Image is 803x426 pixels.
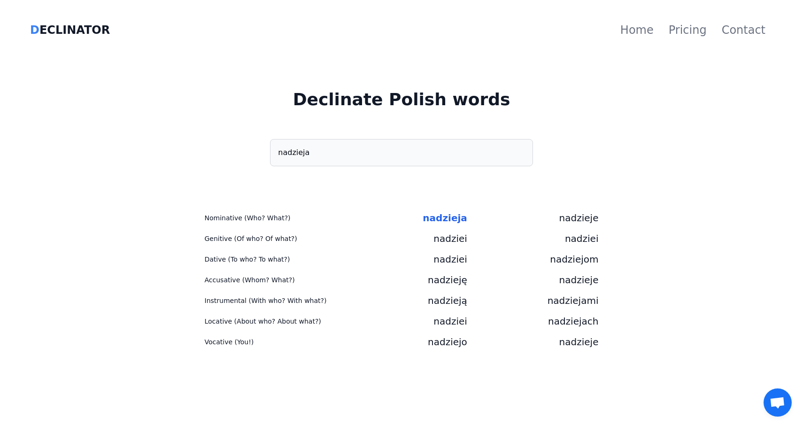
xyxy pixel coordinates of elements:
div: Genitive (Of who? Of what?) [205,234,336,243]
div: Instrumental (With who? With what?) [205,296,336,305]
div: Vocative (You!) [205,337,336,347]
div: nadziei [336,253,467,266]
div: nadzieje [467,211,599,225]
div: nadziejach [467,315,599,328]
div: Locative (About who? About what?) [205,317,336,326]
a: Contact [714,15,773,45]
div: nadziei [336,232,467,245]
input: input any Polish word in the basic form [270,139,533,166]
div: nadzieje [467,273,599,287]
a: DECLINATOR [30,23,110,38]
div: nadzieję [336,273,467,287]
div: nadziejami [467,294,599,307]
div: nadziei [336,315,467,328]
div: nadziei [467,232,599,245]
div: nadziejom [467,253,599,266]
div: Dative (To who? To what?) [205,255,336,264]
div: Nominative (Who? What?) [205,213,336,223]
div: Open chat [764,388,792,417]
a: Pricing [661,15,714,45]
a: Home [613,15,661,45]
span: Declinate Polish words [293,90,510,109]
div: nadzieje [467,335,599,349]
div: nadzieją [336,294,467,307]
span: ECLINATOR [30,23,110,37]
div: nadzieja [336,211,467,225]
div: Accusative (Whom? What?) [205,275,336,285]
div: nadziejo [336,335,467,349]
span: D [30,23,39,37]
